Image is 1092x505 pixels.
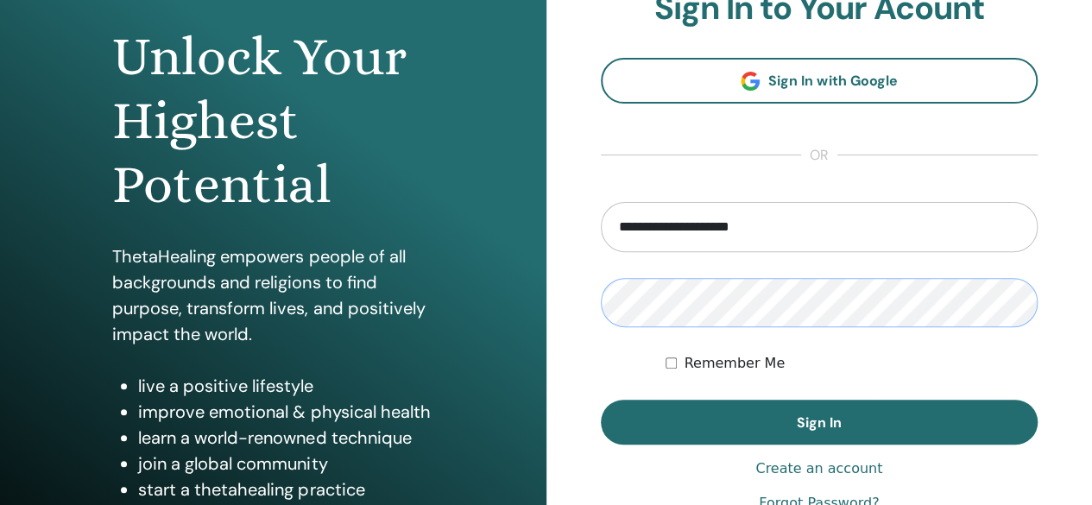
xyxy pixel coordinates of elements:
[755,458,882,479] a: Create an account
[138,425,433,451] li: learn a world-renowned technique
[666,353,1038,374] div: Keep me authenticated indefinitely or until I manually logout
[138,477,433,502] li: start a thetahealing practice
[684,353,785,374] label: Remember Me
[601,58,1038,104] a: Sign In with Google
[768,72,897,90] span: Sign In with Google
[112,25,433,218] h1: Unlock Your Highest Potential
[112,243,433,347] p: ThetaHealing empowers people of all backgrounds and religions to find purpose, transform lives, a...
[138,399,433,425] li: improve emotional & physical health
[601,400,1038,445] button: Sign In
[138,373,433,399] li: live a positive lifestyle
[801,145,837,166] span: or
[138,451,433,477] li: join a global community
[797,413,842,432] span: Sign In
